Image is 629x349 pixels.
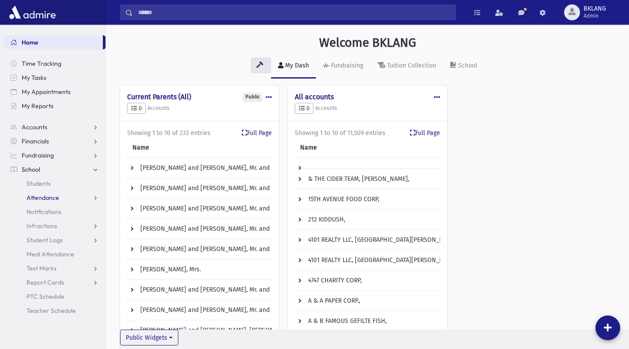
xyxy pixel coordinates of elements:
span: Home [22,38,38,46]
a: Attendance [4,191,105,205]
a: Infractions [4,219,105,233]
a: Financials [4,134,105,148]
h4: Current Parents (All) [127,93,272,101]
div: School [456,62,477,69]
div: Showing 1 to 10 of 11,509 entries [295,128,440,138]
span: Infractions [26,222,57,230]
td: 15TH AVENUE FOOD CORP, [295,189,474,210]
a: My Reports [4,99,105,113]
td: [PERSON_NAME] and [PERSON_NAME], Mr. and Mrs. [127,158,326,178]
td: [PERSON_NAME] and [PERSON_NAME], Mr. and Mrs. [127,178,326,199]
div: My Dash [283,62,309,69]
span: Financials [22,137,49,145]
button: 0 [295,103,313,114]
span: Admin [584,12,606,19]
td: 4101 REALTY LLC, [GEOGRAPHIC_DATA][PERSON_NAME], Mr. [295,250,474,270]
a: Tuition Collection [370,54,443,79]
span: Attendance [26,194,59,202]
span: Student Logs [26,236,63,244]
td: [PERSON_NAME] and [PERSON_NAME], [PERSON_NAME] and Mrs. [127,320,326,341]
span: My Tasks [22,74,46,82]
a: My Dash [271,54,316,79]
span: Report Cards [26,278,64,286]
td: [PERSON_NAME] and [PERSON_NAME], Mr. and Mrs. [127,199,326,219]
td: 4101 REALTY LLC, [GEOGRAPHIC_DATA][PERSON_NAME], Mr. [295,230,474,250]
td: & THE CIDER TEAM, [PERSON_NAME], [295,169,474,189]
td: 212 KIDDUSH, [295,210,474,230]
h4: All accounts [295,93,440,101]
th: Name [295,138,474,158]
a: Meal Attendance [4,247,105,261]
div: Public [243,93,262,102]
a: Fundraising [4,148,105,162]
span: 0 [299,105,309,112]
span: Notifications [26,208,61,216]
a: Fundraising [316,54,370,79]
img: AdmirePro [7,4,58,21]
span: BKLANG [584,5,606,12]
a: Student Logs [4,233,105,247]
span: Teacher Schedule [26,307,76,315]
div: Fundraising [329,62,363,69]
span: Test Marks [26,264,56,272]
td: 4747 CHARITY CORP, [295,270,474,291]
span: Accounts [22,123,47,131]
a: Teacher Schedule [4,304,105,318]
h3: Welcome BKLANG [319,35,416,50]
a: Notifications [4,205,105,219]
a: My Tasks [4,71,105,85]
div: Tuition Collection [385,62,436,69]
span: Fundraising [22,151,54,159]
span: My Appointments [22,88,71,96]
td: [PERSON_NAME] and [PERSON_NAME], Mr. and Mrs. [127,239,326,259]
span: School [22,165,40,173]
a: Test Marks [4,261,105,275]
a: My Appointments [4,85,105,99]
h5: Accounts [127,103,272,114]
span: 0 [131,105,142,112]
span: Students [26,180,51,188]
button: 0 [127,103,146,114]
a: Report Cards [4,275,105,289]
button: Public Widgets [120,330,178,345]
span: Time Tracking [22,60,61,68]
td: [PERSON_NAME] and [PERSON_NAME], Mr. and Mrs. [127,300,326,320]
a: Accounts [4,120,105,134]
a: Time Tracking [4,56,105,71]
a: Students [4,176,105,191]
a: Full Page [242,128,272,138]
span: PTC Schedule [26,293,64,300]
a: Full Page [410,128,440,138]
h5: Accounts [295,103,440,114]
td: A & A PAPER CORP., [295,291,474,311]
input: Search [133,4,456,20]
td: [PERSON_NAME], Mrs. [127,259,326,280]
a: School [443,54,484,79]
td: A & B FAMOUS GEFILTE FISH, [295,311,474,331]
td: [PERSON_NAME] and [PERSON_NAME], Mr. and Mrs. [127,280,326,300]
th: Name [127,138,326,158]
span: Meal Attendance [26,250,74,258]
td: [PERSON_NAME] and [PERSON_NAME], Mr. and Mrs. [127,219,326,239]
span: My Reports [22,102,53,110]
div: Showing 1 to 10 of 233 entries [127,128,272,138]
a: Home [4,35,103,49]
a: PTC Schedule [4,289,105,304]
a: School [4,162,105,176]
